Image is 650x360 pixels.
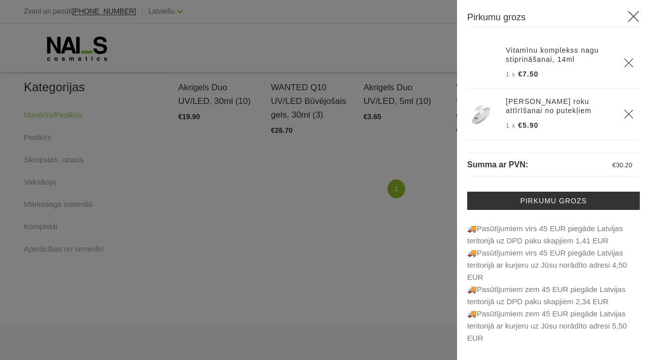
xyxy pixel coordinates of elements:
span: €5.90 [518,121,538,129]
h3: Pirkumu grozs [467,10,640,27]
span: 30.20 [616,161,632,169]
p: 🚚Pasūtījumiem virs 45 EUR piegāde Latvijas teritorijā uz DPD paku skapjiem 1,41 EUR 🚚Pasūtī... [467,223,640,344]
a: Delete [624,58,634,68]
span: € [612,161,616,169]
span: 1 x [506,71,515,78]
a: [PERSON_NAME] roku attīrīšanai no putekļiem [506,97,611,115]
a: Vitamīnu komplekss nagu stiprināšanai, 14ml [506,46,611,64]
span: Summa ar PVN: [467,160,528,169]
a: Pirkumu grozs [467,192,640,210]
a: Delete [624,109,634,119]
span: €7.50 [518,70,538,78]
span: 1 x [506,122,515,129]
